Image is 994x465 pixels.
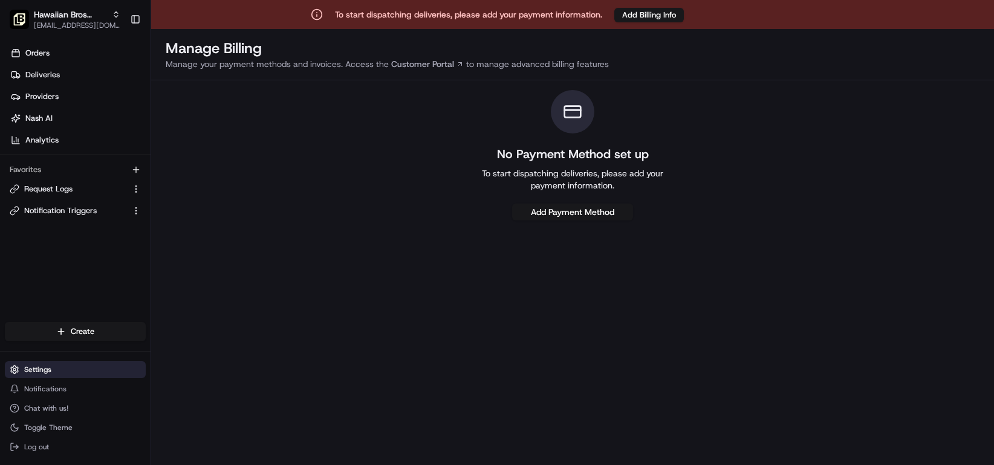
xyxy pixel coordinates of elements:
span: [DATE] [107,187,132,197]
button: Settings [5,361,146,378]
span: API Documentation [114,270,194,282]
button: Request Logs [5,179,146,199]
span: Create [71,326,94,337]
a: Deliveries [5,65,151,85]
span: Request Logs [24,184,73,194]
input: Clear [31,78,200,91]
button: See all [187,155,220,169]
button: Notification Triggers [5,201,146,220]
span: [DATE] [107,220,132,229]
p: Manage your payment methods and invoices. Access the to manage advanced billing features [166,58,979,70]
button: Start new chat [206,119,220,133]
img: Brittany Newman [12,176,31,195]
span: Analytics [25,135,59,146]
span: Nash AI [25,113,53,124]
a: Providers [5,87,151,106]
img: 1736555255976-a54dd68f-1ca7-489b-9aae-adbdc363a1c4 [24,188,34,197]
span: Orders [25,48,50,59]
div: Favorites [5,160,146,179]
div: Past conversations [12,157,81,167]
button: Create [5,322,146,341]
span: Knowledge Base [24,270,93,282]
a: Add Billing Info [614,7,684,22]
button: Toggle Theme [5,419,146,436]
span: Settings [24,365,51,374]
button: Chat with us! [5,400,146,417]
a: Customer Portal [389,58,466,70]
img: Hawaiian Bros (Hixson_TN) [10,10,29,29]
button: [EMAIL_ADDRESS][DOMAIN_NAME] [34,21,120,30]
a: Powered byPylon [85,299,146,309]
h1: Manage Billing [166,39,979,58]
button: Hawaiian Bros (Hixson_TN) [34,8,107,21]
a: Orders [5,43,151,63]
p: To start dispatching deliveries, please add your payment information. [335,8,602,21]
img: 9188753566659_6852d8bf1fb38e338040_72.png [25,115,47,137]
button: Hawaiian Bros (Hixson_TN)Hawaiian Bros (Hixson_TN)[EMAIL_ADDRESS][DOMAIN_NAME] [5,5,125,34]
span: [PERSON_NAME] [37,187,98,197]
span: Pylon [120,300,146,309]
h1: No Payment Method set up [476,146,669,162]
button: Add Payment Method [512,204,633,220]
div: Start new chat [54,115,198,127]
p: To start dispatching deliveries, please add your payment information. [476,167,669,191]
button: Add Billing Info [614,8,684,22]
div: We're available if you need us! [54,127,166,137]
span: Notifications [24,384,67,394]
button: Notifications [5,380,146,397]
div: 📗 [12,271,22,281]
button: Log out [5,438,146,455]
span: Toggle Theme [24,423,73,432]
span: Log out [24,442,49,452]
a: Request Logs [10,184,126,194]
span: • [100,220,105,229]
span: Chat with us! [24,403,68,413]
span: • [100,187,105,197]
p: Welcome 👋 [12,48,220,68]
span: Notification Triggers [24,205,97,216]
img: 1736555255976-a54dd68f-1ca7-489b-9aae-adbdc363a1c4 [24,220,34,230]
a: 💻API Documentation [97,265,199,287]
img: Masood Aslam [12,208,31,228]
img: Nash [12,12,36,36]
span: Deliveries [25,69,60,80]
a: Notification Triggers [10,205,126,216]
div: 💻 [102,271,112,281]
a: Analytics [5,130,151,150]
span: Providers [25,91,59,102]
a: Nash AI [5,109,151,128]
img: 1736555255976-a54dd68f-1ca7-489b-9aae-adbdc363a1c4 [12,115,34,137]
a: 📗Knowledge Base [7,265,97,287]
span: [PERSON_NAME] [37,220,98,229]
